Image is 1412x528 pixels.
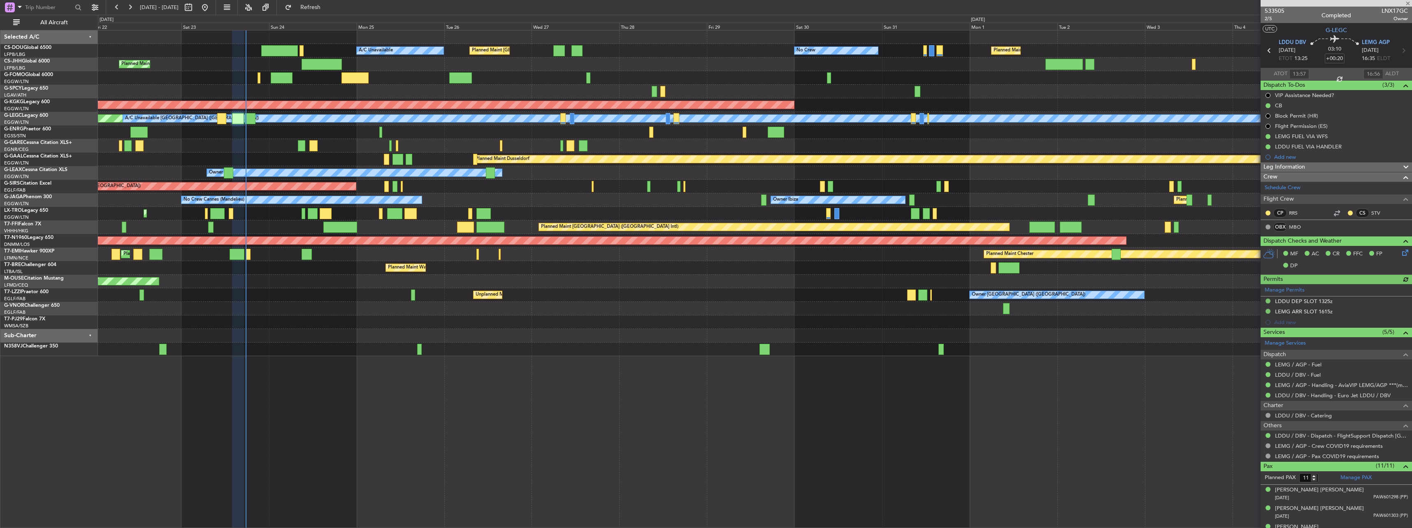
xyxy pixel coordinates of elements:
div: Planned Maint [GEOGRAPHIC_DATA] ([GEOGRAPHIC_DATA]) [121,58,251,70]
div: Planned Maint Chester [986,248,1033,260]
div: Tue 26 [444,23,532,30]
a: LEMG / AGP - Handling - AviaVIP LEMG/AGP ***(my handling)*** [1275,382,1408,389]
div: Wed 27 [532,23,619,30]
a: G-SIRSCitation Excel [4,181,51,186]
span: DP [1290,262,1298,270]
a: CS-JHHGlobal 6000 [4,59,50,64]
span: LNX17GC [1382,7,1408,15]
a: EGGW/LTN [4,79,29,85]
div: [DATE] [971,16,985,23]
div: No Crew [797,44,815,57]
span: T7-PJ29 [4,317,23,322]
div: Wed 3 [1145,23,1233,30]
div: A/C Unavailable [359,44,393,57]
a: EGNR/CEG [4,146,29,153]
span: G-JAGA [4,195,23,199]
span: Leg Information [1263,162,1305,172]
span: G-LEGC [4,113,22,118]
span: Dispatch [1263,350,1286,359]
span: ELDT [1377,55,1390,63]
a: STV [1371,209,1390,217]
span: M-OUSE [4,276,24,281]
span: [DATE] [1362,46,1379,55]
a: EGGW/LTN [4,119,29,125]
span: T7-EMI [4,249,20,254]
div: Planned Maint [GEOGRAPHIC_DATA] ([GEOGRAPHIC_DATA]) [1176,194,1306,206]
a: G-GARECessna Citation XLS+ [4,140,72,145]
span: CS-JHH [4,59,22,64]
button: UTC [1263,25,1277,32]
span: T7-FFI [4,222,19,227]
span: MF [1290,250,1298,258]
a: EGSS/STN [4,133,26,139]
span: G-GAAL [4,154,23,159]
div: CS [1356,208,1369,218]
a: T7-BREChallenger 604 [4,262,56,267]
span: Dispatch To-Dos [1263,81,1305,90]
span: Dispatch Checks and Weather [1263,236,1342,246]
input: Trip Number [25,1,72,14]
span: (3/3) [1382,81,1394,89]
a: EGGW/LTN [4,160,29,166]
a: DNMM/LOS [4,241,30,248]
div: Thu 4 [1233,23,1320,30]
span: Charter [1263,401,1283,410]
div: Planned Maint Dusseldorf [476,153,529,165]
a: RRS [1289,209,1307,217]
a: N358VJChallenger 350 [4,344,58,349]
a: EGGW/LTN [4,174,29,180]
span: ALDT [1385,70,1399,78]
a: EGGW/LTN [4,106,29,112]
a: LEMG / AGP - Fuel [1275,361,1321,368]
a: VHHH/HKG [4,228,28,234]
span: G-FOMO [4,72,25,77]
a: LFMD/CEQ [4,282,28,288]
a: CS-DOUGlobal 6500 [4,45,51,50]
a: LDDU / DBV - Catering [1275,412,1332,419]
a: Schedule Crew [1265,184,1301,192]
div: Fri 22 [94,23,181,30]
span: G-LEGC [1326,26,1347,35]
span: [DATE] [1275,513,1289,519]
a: LX-TROLegacy 650 [4,208,48,213]
div: [PERSON_NAME] [PERSON_NAME] [1275,486,1364,494]
span: 03:10 [1328,45,1341,53]
a: G-LEAXCessna Citation XLS [4,167,67,172]
div: Block Permit (HR) [1275,112,1318,119]
div: [DATE] [100,16,114,23]
span: G-KGKG [4,100,23,104]
a: G-KGKGLegacy 600 [4,100,50,104]
a: LFPB/LBG [4,51,26,58]
span: G-GARE [4,140,23,145]
span: 2/5 [1265,15,1284,22]
span: G-SPCY [4,86,22,91]
a: G-JAGAPhenom 300 [4,195,52,199]
div: Mon 1 [970,23,1057,30]
span: FP [1376,250,1382,258]
div: Planned Maint [GEOGRAPHIC_DATA] ([GEOGRAPHIC_DATA]) [994,44,1123,57]
div: Planned Maint Warsaw ([GEOGRAPHIC_DATA]) [388,262,487,274]
span: FFC [1353,250,1363,258]
a: T7-N1960Legacy 650 [4,235,53,240]
span: (11/11) [1376,461,1394,470]
a: T7-PJ29Falcon 7X [4,317,45,322]
div: No Crew Cannes (Mandelieu) [183,194,244,206]
a: LTBA/ISL [4,269,23,275]
a: EGLF/FAB [4,309,26,315]
span: Owner [1382,15,1408,22]
span: [DATE] - [DATE] [140,4,179,11]
a: WMSA/SZB [4,323,28,329]
div: Planned Maint [GEOGRAPHIC_DATA] ([GEOGRAPHIC_DATA]) [472,44,601,57]
span: LEMG AGP [1362,39,1390,47]
a: G-GAALCessna Citation XLS+ [4,154,72,159]
a: LDDU / DBV - Handling - Euro Jet LDDU / DBV [1275,392,1391,399]
span: (5/5) [1382,328,1394,336]
a: LEMG / AGP - Pax COVID19 requirements [1275,453,1379,460]
span: [DATE] [1275,495,1289,501]
a: G-ENRGPraetor 600 [4,127,51,132]
a: T7-LZZIPraetor 600 [4,289,49,294]
span: G-SIRS [4,181,20,186]
a: T7-FFIFalcon 7X [4,222,41,227]
a: EGLF/FAB [4,187,26,193]
a: G-LEGCLegacy 600 [4,113,48,118]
